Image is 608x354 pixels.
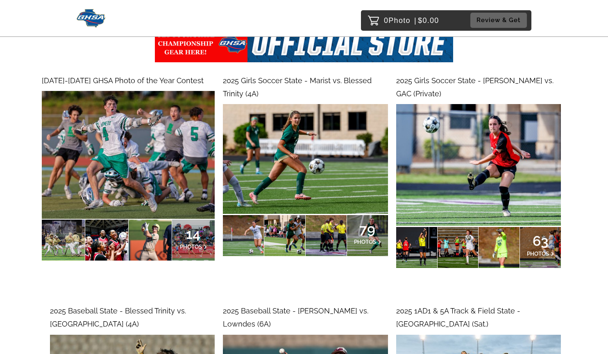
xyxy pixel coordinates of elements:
span: [DATE]-[DATE] GHSA Photo of the Year Contest [42,76,204,85]
button: Review & Get [470,13,527,28]
span: 2025 Girls Soccer State - Marist vs. Blessed Trinity (4A) [223,76,372,98]
img: ghsa%2Fevents%2Fgallery%2Fundefined%2F5fb9f561-abbd-4c28-b40d-30de1d9e5cda [155,25,453,62]
img: 192771 [396,104,561,226]
span: PHOTOS [180,243,202,250]
span: Photo [388,14,411,27]
span: PHOTOS [354,238,376,245]
span: PHOTOS [527,250,549,257]
span: 2025 Girls Soccer State - [PERSON_NAME] vs. GAC (Private) [396,76,554,98]
span: 2025 Baseball State - Blessed Trinity vs. [GEOGRAPHIC_DATA] (4A) [50,306,186,328]
a: [DATE]-[DATE] GHSA Photo of the Year Contest14PHOTOS [42,74,215,261]
span: 14 [180,231,207,236]
p: 0 $0.00 [384,14,439,27]
span: 2025 Baseball State - [PERSON_NAME] vs. Lowndes (6A) [223,306,368,328]
span: | [414,16,417,25]
img: 192850 [223,104,388,214]
a: 2025 Girls Soccer State - [PERSON_NAME] vs. GAC (Private)63PHOTOS [396,74,561,268]
a: Review & Get [470,13,529,28]
span: 2025 1AD1 & 5A Track & Field State - [GEOGRAPHIC_DATA] (Sat.) [396,306,520,328]
span: 63 [527,238,554,243]
span: 79 [354,227,381,231]
img: Snapphound Logo [77,9,106,27]
a: 2025 Girls Soccer State - Marist vs. Blessed Trinity (4A)79PHOTOS [223,74,388,256]
img: 193801 [42,91,215,219]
